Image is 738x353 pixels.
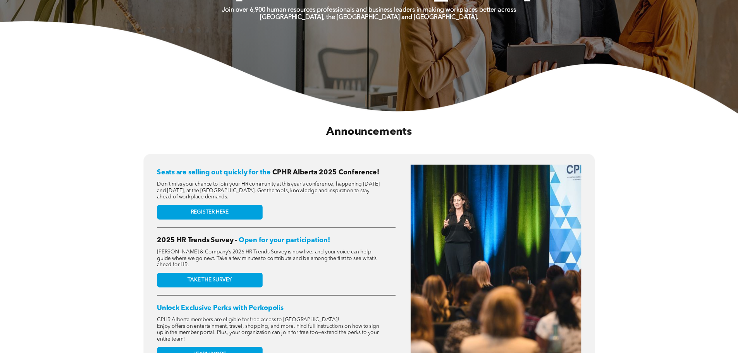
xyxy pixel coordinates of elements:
[157,273,262,288] a: TAKE THE SURVEY
[157,249,377,267] span: [PERSON_NAME] & Company’s 2026 HR Trends Survey is now live, and your voice can help guide where ...
[157,181,380,200] span: Don't miss your chance to join your HR community at this year's conference, happening [DATE] and ...
[157,317,339,322] span: CPHR Alberta members are eligible for free access to [GEOGRAPHIC_DATA]!
[157,305,284,311] span: Unlock Exclusive Perks with Perkopolis
[157,237,237,243] span: 2025 HR Trends Survey -
[157,324,379,342] span: Enjoy offers on entertainment, travel, shopping, and more. Find full instructions on how to sign ...
[326,126,411,137] span: Announcements
[191,209,229,215] span: REGISTER HERE
[157,205,262,220] a: REGISTER HERE
[260,14,478,21] strong: [GEOGRAPHIC_DATA], the [GEOGRAPHIC_DATA] and [GEOGRAPHIC_DATA].
[222,7,516,13] strong: Join over 6,900 human resources professionals and business leaders in making workplaces better ac...
[188,277,232,283] span: TAKE THE SURVEY
[272,169,379,176] span: CPHR Alberta 2025 Conference!
[157,169,271,176] span: Seats are selling out quickly for the
[239,237,330,243] span: Open for your participation!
